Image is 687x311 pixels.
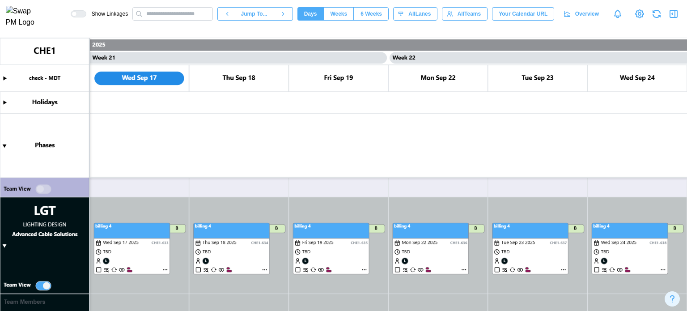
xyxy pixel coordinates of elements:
span: Your Calendar URL [499,8,547,20]
button: AllTeams [442,7,488,21]
img: Swap PM Logo [6,6,42,28]
button: AllLanes [393,7,437,21]
span: 6 Weeks [360,8,382,20]
button: Jump To... [237,7,273,21]
button: Your Calendar URL [492,7,554,21]
a: View Project [633,8,646,20]
button: Days [297,7,324,21]
a: Notifications [610,6,625,21]
span: All Teams [458,8,481,20]
a: Overview [559,7,606,21]
span: All Lanes [408,8,431,20]
button: Refresh Grid [650,8,663,20]
button: Open Drawer [667,8,680,20]
button: 6 Weeks [354,7,389,21]
span: Days [304,8,317,20]
span: Show Linkages [86,10,128,17]
button: Weeks [323,7,354,21]
span: Jump To... [241,8,267,20]
span: Weeks [330,8,347,20]
span: Overview [575,8,599,20]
